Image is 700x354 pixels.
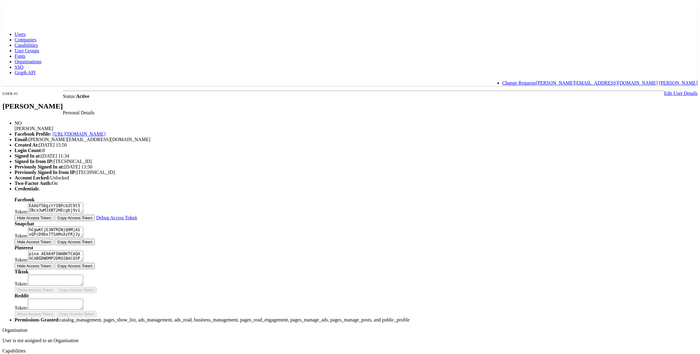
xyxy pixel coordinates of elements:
[55,239,95,245] button: Copy Access Token
[15,197,35,202] b: Facebook
[15,181,698,186] li: On
[15,186,39,191] b: Credentials
[15,251,698,263] div: Token:
[28,203,83,213] textarea: EAAGf5DgztYIBPcbZC9t5ZBcx3wMJXBT2HEcgbj9v1BZAVCWagZC0vq8ZBUSLk89RpQ9E9XH4t3NuJHwZC8xc1Og9V8Ssuda2...
[15,37,36,42] a: Companies
[15,263,53,269] button: Hide Access Token
[659,80,698,85] a: [PERSON_NAME]
[15,164,64,169] b: Previously Signed In at:
[15,59,42,64] a: Organisations
[28,251,83,262] textarea: pina_AEA64FIWABKTCAQAGCABGDWDMP2DRGIBACGSP7DXIRRL4LMCZQ4XQSDIHJYQSFLXLS4A6N2LKLZBPACRXAAG26WEI62I...
[15,293,29,298] b: Reddit
[15,215,53,221] button: Hide Access Token
[2,91,18,96] small: USER #1
[15,317,698,323] li: catalog_management, pages_show_list, ads_management, ads_read, business_management, pages_read_en...
[55,263,95,269] button: Copy Access Token
[15,170,77,175] b: Previously Signed In from IP:
[57,287,97,293] button: Copy Access Token
[15,32,26,37] a: Users
[15,142,698,148] li: [DATE] 15:50
[15,175,698,181] li: Unlocked
[15,159,53,164] b: Signed In from IP:
[15,186,698,317] li: :
[15,137,29,142] b: Email:
[15,181,52,186] b: Two-Factor Auth:
[15,299,698,311] div: Token:
[2,338,698,343] p: User is not assigned to an Organisation
[15,287,55,293] button: Show Access Token
[57,311,97,317] button: Copy Access Token
[15,120,698,126] div: NO
[53,131,105,137] a: [URL][DOMAIN_NAME]
[96,215,137,220] a: Debug Access Token
[15,148,698,153] li: 8
[15,245,33,250] b: Pinterest
[15,54,26,59] a: Fonts
[15,239,53,245] button: Hide Access Token
[15,311,55,317] button: Show Access Token
[15,170,698,175] li: [TECHNICAL_ID]
[15,64,23,70] a: SSO
[2,328,698,333] div: Organisation
[15,175,50,180] b: Account Locked:
[15,275,698,287] div: Token:
[15,142,39,147] b: Created At:
[15,221,34,226] b: Snapchat
[15,269,29,274] b: Tiktok
[15,131,51,137] b: Facebook Profile:
[15,153,698,159] li: [DATE] 11:34
[2,94,698,99] div: Status:
[15,203,698,215] div: Token:
[15,148,43,153] b: Login Count:
[15,137,698,142] li: [PERSON_NAME][EMAIL_ADDRESS][DOMAIN_NAME]
[55,215,95,221] button: Copy Access Token
[15,120,698,131] li: [PERSON_NAME]
[536,80,658,85] a: [PERSON_NAME][EMAIL_ADDRESS][DOMAIN_NAME]
[2,110,698,116] div: Personal Details
[15,317,60,322] b: Permissions Granted:
[15,48,39,53] a: User Groups
[15,70,36,75] a: Graph API
[76,94,89,99] b: Active
[15,164,698,170] li: [DATE] 13:50
[2,102,63,110] h2: [PERSON_NAME]
[15,227,698,239] div: Token:
[15,43,38,48] a: Capabilities
[2,348,698,354] div: Capabilities
[502,80,536,85] a: Change Requests
[28,227,83,238] textarea: hCgwKCjE3NTM2NjQ0MjASvQFcD9bx7TSAMxAzFRjJyVTDXcGAGXMCxU876hBPrpZqNmG7K3KVIZiRwTb1wh1iW3cqzoPgtxLI...
[15,153,41,158] b: Signed In at:
[15,159,698,164] li: [TECHNICAL_ID]
[664,91,698,96] a: Edit User Details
